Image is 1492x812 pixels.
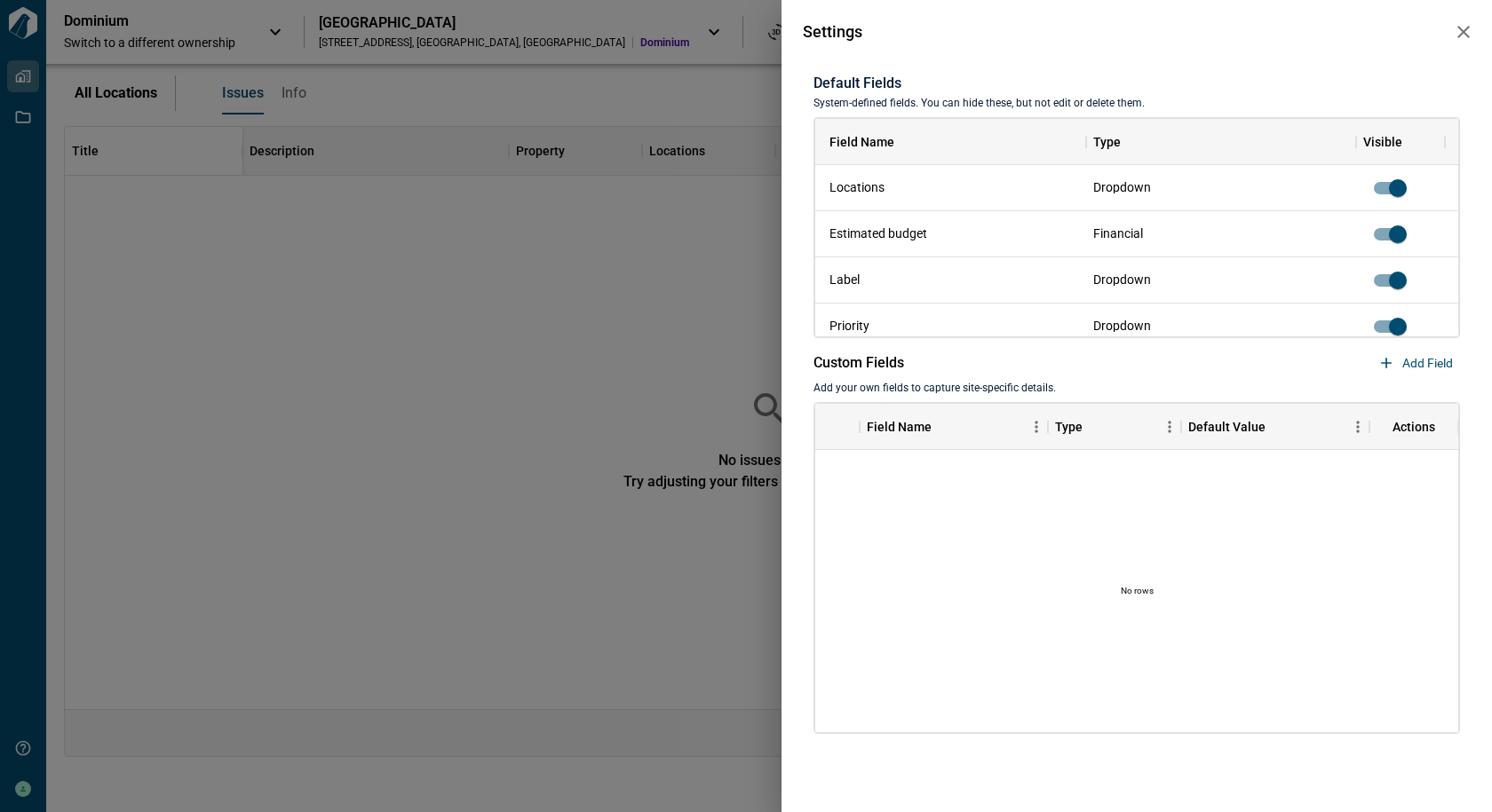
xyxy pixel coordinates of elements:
[815,450,1458,732] div: No rows
[813,96,1460,110] p: System-defined fields. You can hide these, but not edit or delete them.
[813,354,904,372] span: Custom Fields
[822,228,927,240] div: Estimated budget
[867,404,932,450] div: Field Name
[1156,414,1183,440] button: Menu
[1363,119,1402,165] div: Visible
[822,274,860,286] div: Label
[1374,349,1460,377] button: Add Field
[894,130,919,154] button: Sort
[1266,414,1290,439] button: Sort
[803,23,862,41] span: Settings
[1083,414,1107,439] button: Sort
[1181,404,1369,450] div: Default Value
[1093,119,1121,165] div: Type
[1093,228,1143,240] div: Financial
[1093,320,1151,332] div: Dropdown
[860,404,1048,450] div: Field Name
[1093,274,1151,286] div: Dropdown
[822,320,869,332] div: Priority
[1055,404,1083,450] div: Type
[813,381,1460,395] span: Add your own fields to capture site-specific details.
[1188,404,1266,450] div: Default Value
[1356,119,1445,165] div: Visible
[829,119,894,165] div: Field Name
[815,119,1086,165] div: Field Name
[1048,404,1181,450] div: Type
[822,182,885,193] div: Locations
[813,75,1460,92] p: Default Fields
[1023,414,1050,440] button: Menu
[932,414,956,439] button: Sort
[1345,414,1371,440] button: Menu
[1093,182,1151,193] div: Dropdown
[1086,119,1357,165] div: Type
[1369,404,1458,450] div: Actions
[1393,404,1435,450] div: Actions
